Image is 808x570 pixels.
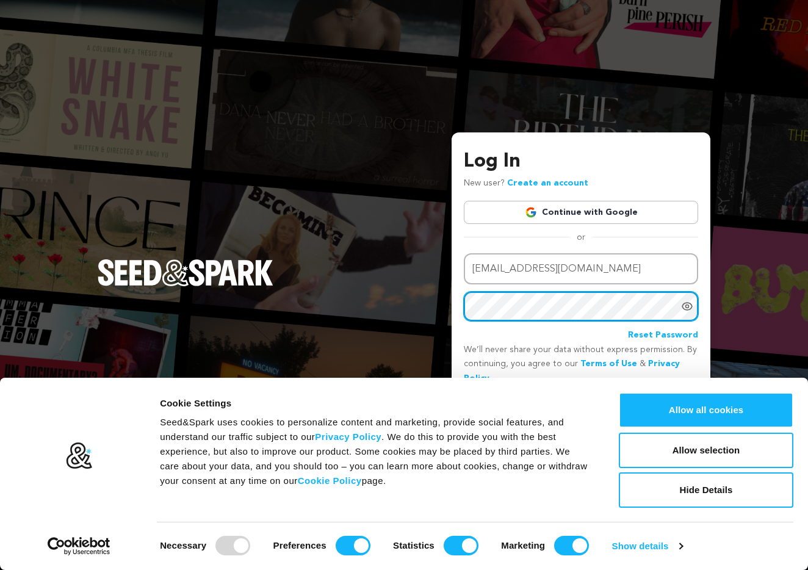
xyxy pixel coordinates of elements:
input: Email address [464,253,698,284]
img: Google logo [525,206,537,218]
strong: Statistics [393,540,435,550]
div: Cookie Settings [160,396,591,411]
button: Allow all cookies [619,392,793,428]
span: or [569,231,593,244]
a: Show details [612,537,683,555]
a: Seed&Spark Homepage [98,259,273,311]
a: Continue with Google [464,201,698,224]
p: We’ll never share your data without express permission. By continuing, you agree to our & . [464,343,698,386]
a: Terms of Use [580,359,637,368]
strong: Necessary [160,540,206,550]
div: Seed&Spark uses cookies to personalize content and marketing, provide social features, and unders... [160,415,591,488]
a: Create an account [507,179,588,187]
img: Seed&Spark Logo [98,259,273,286]
strong: Preferences [273,540,326,550]
a: Show password as plain text. Warning: this will display your password on the screen. [681,300,693,312]
strong: Marketing [501,540,545,550]
a: Usercentrics Cookiebot - opens in a new window [26,537,132,555]
p: New user? [464,176,588,191]
a: Privacy Policy [315,431,381,442]
h3: Log In [464,147,698,176]
a: Reset Password [628,328,698,343]
a: Cookie Policy [298,475,362,486]
button: Hide Details [619,472,793,508]
button: Allow selection [619,433,793,468]
img: logo [65,442,93,470]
